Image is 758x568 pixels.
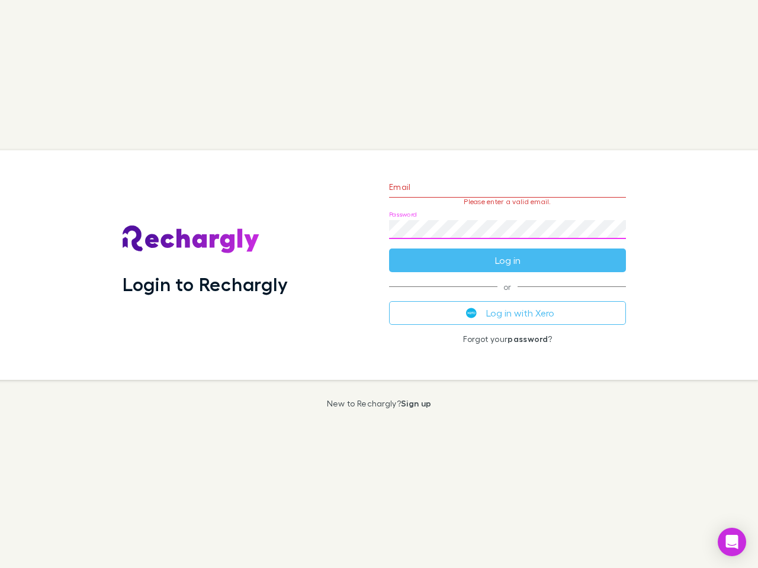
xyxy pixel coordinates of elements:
[401,398,431,408] a: Sign up
[718,528,746,556] div: Open Intercom Messenger
[389,210,417,219] label: Password
[466,308,477,318] img: Xero's logo
[389,248,626,272] button: Log in
[389,334,626,344] p: Forgot your ?
[327,399,432,408] p: New to Rechargly?
[123,273,288,295] h1: Login to Rechargly
[123,225,260,254] img: Rechargly's Logo
[389,286,626,287] span: or
[389,198,626,206] p: Please enter a valid email.
[508,334,548,344] a: password
[389,301,626,325] button: Log in with Xero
